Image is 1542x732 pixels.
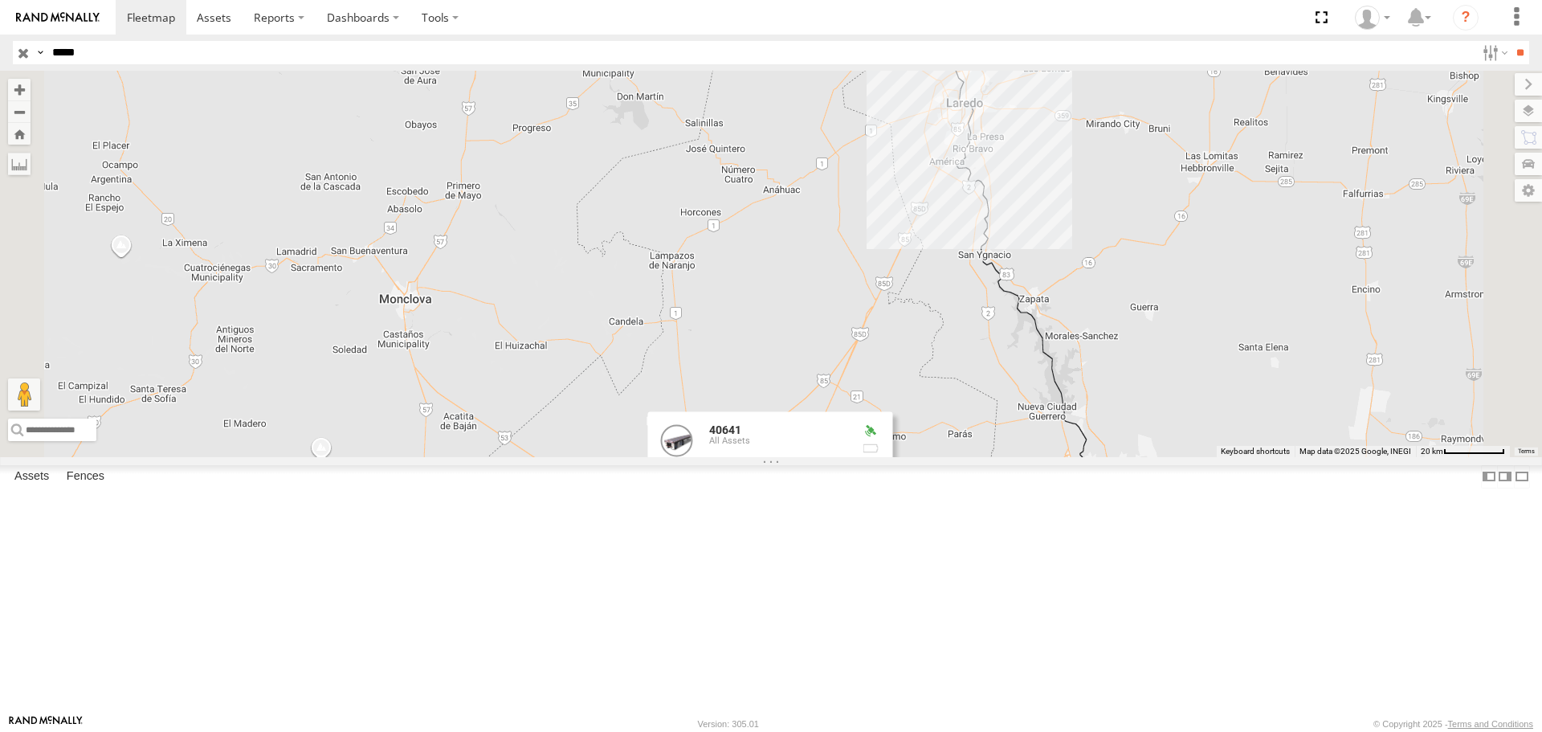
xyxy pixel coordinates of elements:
[661,425,693,457] a: View Asset Details
[1453,5,1479,31] i: ?
[1518,448,1535,454] a: Terms
[8,123,31,145] button: Zoom Home
[1448,719,1533,729] a: Terms and Conditions
[16,12,100,23] img: rand-logo.svg
[1299,447,1411,456] span: Map data ©2025 Google, INEGI
[709,424,741,437] a: 40641
[1476,41,1511,64] label: Search Filter Options
[8,79,31,100] button: Zoom in
[1514,465,1530,489] label: Hide Summary Table
[59,466,112,489] label: Fences
[9,716,83,732] a: Visit our Website
[34,41,47,64] label: Search Query
[1349,6,1396,30] div: Caseta Laredo TX
[8,378,40,411] button: Drag Pegman onto the map to open Street View
[861,442,880,455] div: No battery health information received from this device.
[861,425,880,438] div: Valid GPS Fix
[709,437,848,447] div: All Assets
[1481,465,1497,489] label: Dock Summary Table to the Left
[1416,446,1510,457] button: Map Scale: 20 km per 73 pixels
[1221,446,1290,457] button: Keyboard shortcuts
[8,100,31,123] button: Zoom out
[698,719,759,729] div: Version: 305.01
[8,153,31,175] label: Measure
[1497,465,1513,489] label: Dock Summary Table to the Right
[1421,447,1443,456] span: 20 km
[6,466,57,489] label: Assets
[1373,719,1533,729] div: © Copyright 2025 -
[1515,179,1542,202] label: Map Settings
